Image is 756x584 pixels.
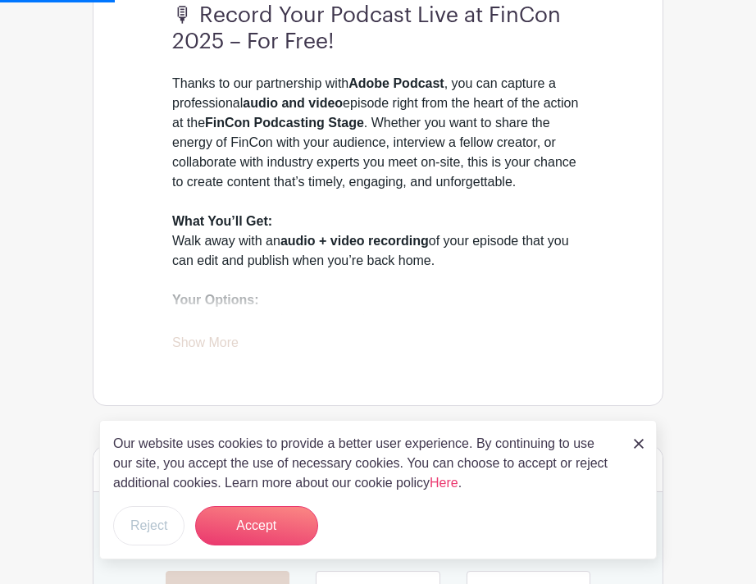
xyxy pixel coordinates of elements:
img: close_button-5f87c8562297e5c2d7936805f587ecaba9071eb48480494691a3f1689db116b3.svg [634,439,644,449]
strong: audio and video [243,96,343,110]
strong: FinCon Podcasting Stage [205,116,364,130]
a: Show More [172,335,239,356]
button: Accept [195,506,318,545]
strong: Adobe Podcast [348,76,444,90]
p: Our website uses cookies to provide a better user experience. By continuing to use our site, you ... [113,434,617,493]
div: Thanks to our partnership with , you can capture a professional episode right from the heart of t... [172,74,584,212]
div: Walk away with an of your episode that you can edit and publish when you’re back home. [172,212,584,290]
strong: Your Options: [172,293,258,307]
a: Here [430,476,458,490]
strong: audio + video recording [280,234,429,248]
strong: 30-minute session for up to 2 people [185,313,413,326]
h3: 🎙 Record Your Podcast Live at FinCon 2025 – For Free! [172,2,584,54]
strong: What You’ll Get: [172,214,272,228]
